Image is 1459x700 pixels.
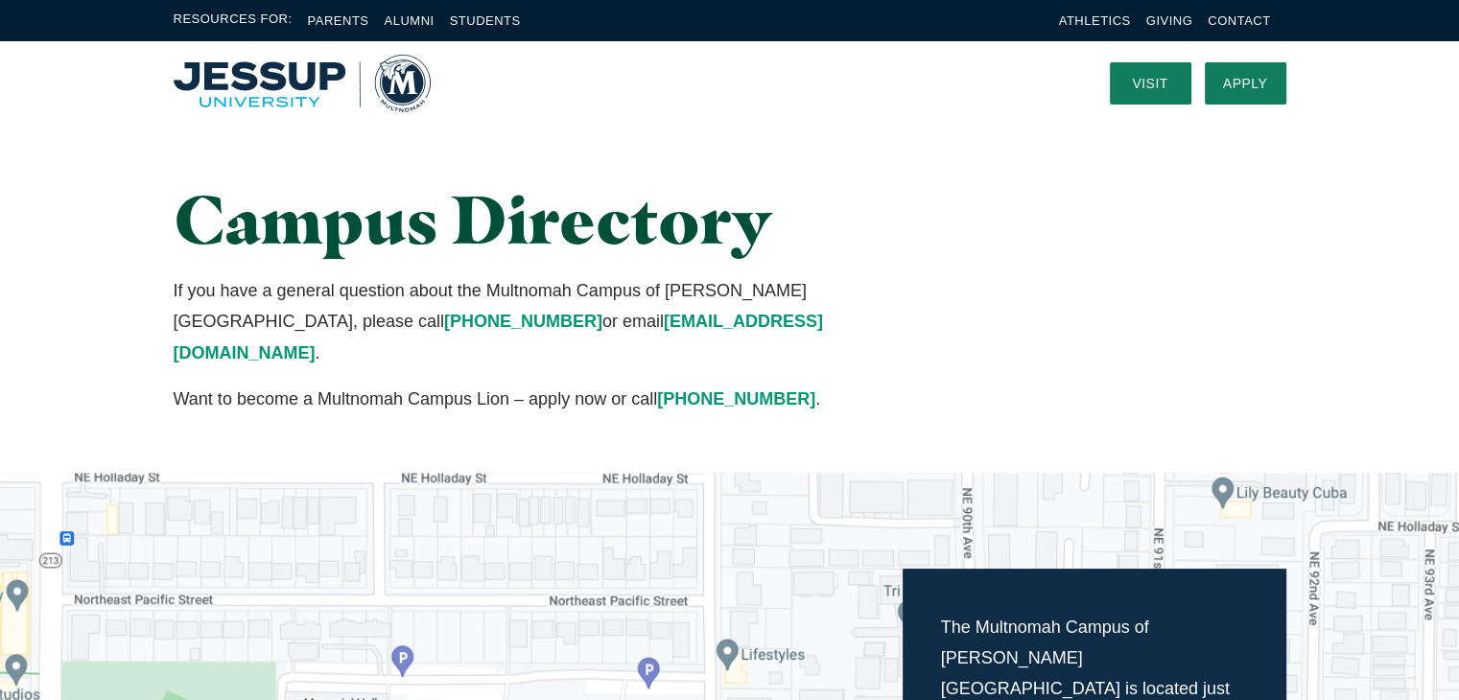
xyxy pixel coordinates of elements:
[1205,62,1286,105] a: Apply
[174,55,431,112] img: Multnomah University Logo
[50,50,211,65] div: Domain: [DOMAIN_NAME]
[174,384,904,414] p: Want to become a Multnomah Campus Lion – apply now or call .
[212,113,323,126] div: Keywords by Traffic
[1059,13,1131,28] a: Athletics
[657,389,815,408] a: [PHONE_NUMBER]
[1208,13,1270,28] a: Contact
[174,182,904,256] h1: Campus Directory
[174,312,823,362] a: [EMAIL_ADDRESS][DOMAIN_NAME]
[308,13,369,28] a: Parents
[191,111,206,127] img: tab_keywords_by_traffic_grey.svg
[31,50,46,65] img: website_grey.svg
[174,275,904,368] p: If you have a general question about the Multnomah Campus of [PERSON_NAME][GEOGRAPHIC_DATA], plea...
[1110,62,1191,105] a: Visit
[174,10,293,32] span: Resources For:
[174,55,431,112] a: Home
[444,312,602,331] a: [PHONE_NUMBER]
[1146,13,1193,28] a: Giving
[52,111,67,127] img: tab_domain_overview_orange.svg
[54,31,94,46] div: v 4.0.25
[31,31,46,46] img: logo_orange.svg
[450,13,521,28] a: Students
[384,13,434,28] a: Alumni
[73,113,172,126] div: Domain Overview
